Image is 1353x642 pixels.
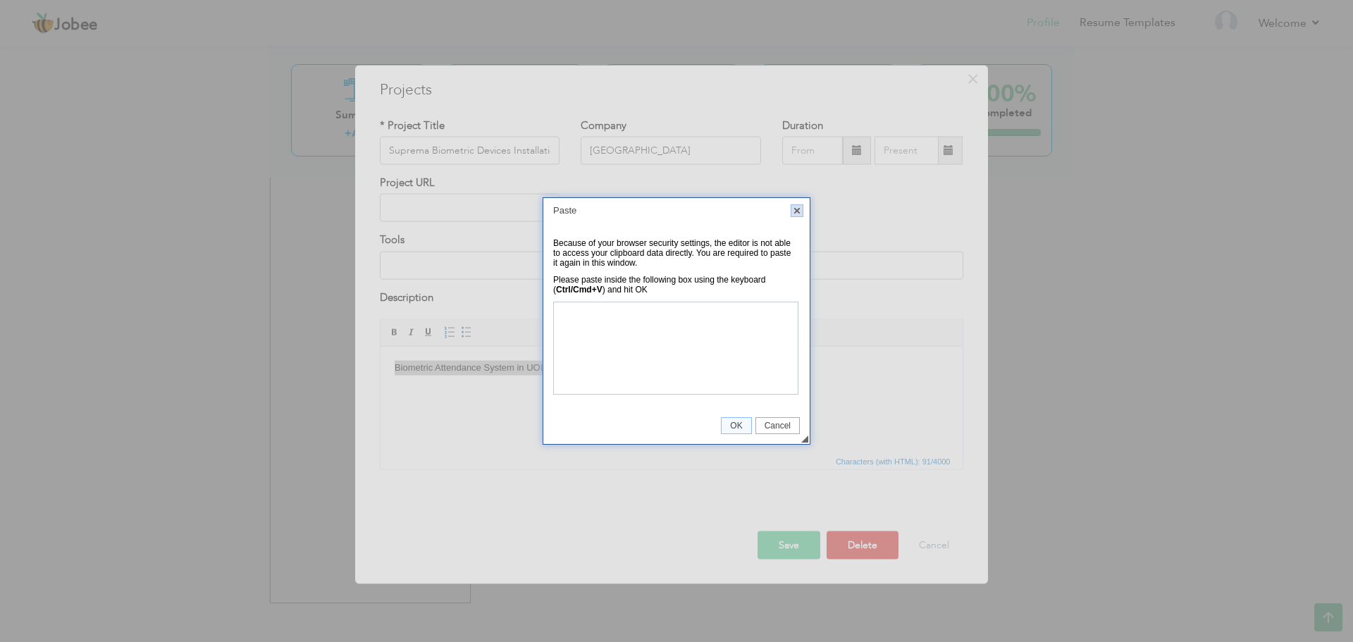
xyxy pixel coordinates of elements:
div: Please paste inside the following box using the keyboard ( ) and hit OK [553,275,793,295]
span: OK [722,421,750,431]
div: Resize [801,436,808,443]
iframe: Paste Area [553,302,798,395]
a: Cancel [755,417,800,434]
div: Paste [543,198,810,223]
body: Biometric Attendance System in UOL / Teaching Hospital & other sites including SMC/SSH. [14,14,568,29]
a: OK [721,417,751,434]
div: Because of your browser security settings, the editor is not able to access your clipboard data d... [553,238,793,268]
strong: Ctrl/Cmd+V [556,285,603,295]
div: General [553,235,800,400]
a: Close [791,204,803,217]
span: Cancel [756,421,799,431]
